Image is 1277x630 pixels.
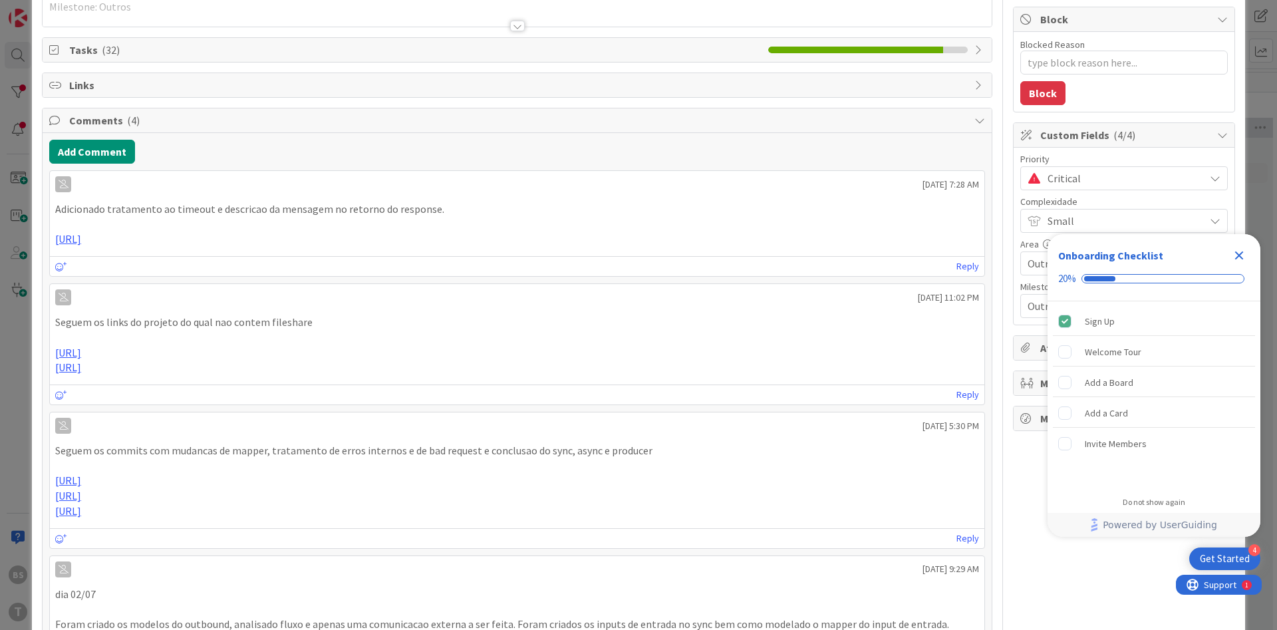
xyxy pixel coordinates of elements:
a: Reply [956,530,979,547]
div: Checklist progress: 20% [1058,273,1250,285]
span: [DATE] 5:30 PM [922,419,979,433]
a: Powered by UserGuiding [1054,513,1254,537]
div: Invite Members [1085,436,1147,452]
label: Blocked Reason [1020,39,1085,51]
span: ( 4 ) [127,114,140,127]
div: 20% [1058,273,1076,285]
div: Footer [1048,513,1260,537]
button: Block [1020,81,1065,105]
div: Checklist Container [1048,234,1260,537]
div: Get Started [1200,552,1250,565]
div: Sign Up [1085,313,1115,329]
span: [DATE] 11:02 PM [918,291,979,305]
a: [URL] [55,474,81,487]
span: [DATE] 9:29 AM [922,562,979,576]
span: Tasks [69,42,762,58]
p: dia 02/07 [55,587,979,602]
div: Open Get Started checklist, remaining modules: 4 [1189,548,1260,570]
span: Custom Fields [1040,127,1210,143]
div: Invite Members is incomplete. [1053,429,1255,458]
span: Powered by UserGuiding [1103,517,1217,533]
div: Onboarding Checklist [1058,247,1163,263]
p: Seguem os links do projeto do qual nao contem fileshare [55,315,979,330]
span: Links [69,77,968,93]
span: Critical [1048,169,1198,188]
span: Block [1040,11,1210,27]
div: Close Checklist [1228,245,1250,266]
div: Welcome Tour [1085,344,1141,360]
p: Seguem os commits com mudancas de mapper, tratamento de erros internos e de bad request e conclus... [55,443,979,458]
span: Metrics [1040,410,1210,426]
div: 1 [69,5,72,16]
div: Area [1020,239,1228,249]
span: [DATE] 7:28 AM [922,178,979,192]
span: ( 32 ) [102,43,120,57]
span: Small [1048,212,1198,230]
span: Attachments [1040,340,1210,356]
div: Priority [1020,154,1228,164]
span: ( 4/4 ) [1113,128,1135,142]
div: Add a Card [1085,405,1128,421]
p: Adicionado tratamento ao timeout e descricao da mensagem no retorno do response. [55,202,979,217]
a: Reply [956,258,979,275]
span: Support [28,2,61,18]
div: Add a Board [1085,375,1133,391]
a: [URL] [55,232,81,245]
div: 4 [1248,544,1260,556]
span: Outros [1028,297,1198,315]
div: Do not show again [1123,497,1185,508]
div: Milestone [1020,282,1228,291]
span: Mirrors [1040,375,1210,391]
a: Reply [956,387,979,403]
button: Add Comment [49,140,135,164]
a: [URL] [55,489,81,502]
div: Add a Board is incomplete. [1053,368,1255,397]
div: Add a Card is incomplete. [1053,398,1255,428]
div: Sign Up is complete. [1053,307,1255,336]
a: [URL] [55,504,81,518]
div: Welcome Tour is incomplete. [1053,337,1255,367]
a: [URL] [55,346,81,359]
a: [URL] [55,361,81,374]
span: Comments [69,112,968,128]
div: Checklist items [1048,301,1260,488]
span: Outros [1028,254,1198,273]
div: Complexidade [1020,197,1228,206]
